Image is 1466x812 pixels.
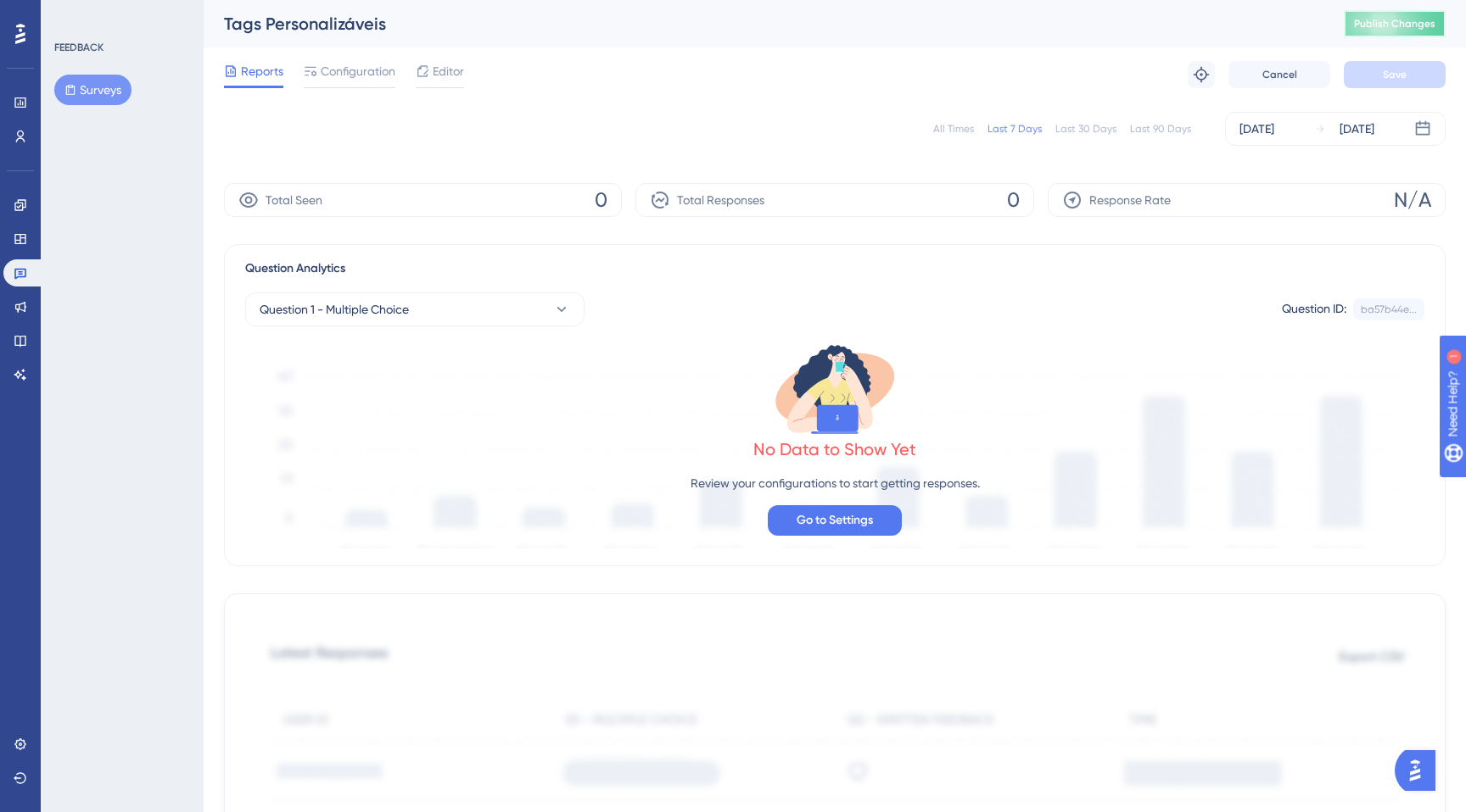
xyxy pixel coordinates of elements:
[1340,119,1374,139] div: [DATE]
[54,75,131,105] button: Surveys
[1130,122,1191,136] div: Last 90 Days
[321,61,395,81] span: Configuration
[266,190,322,210] span: Total Seen
[1089,190,1171,210] span: Response Rate
[260,299,409,320] span: Question 1 - Multiple Choice
[54,41,104,54] div: FEEDBACK
[1262,68,1297,81] span: Cancel
[1361,303,1417,316] div: ba57b44e...
[241,61,283,81] span: Reports
[1228,61,1330,88] button: Cancel
[1395,745,1446,796] iframe: UserGuiding AI Assistant Launcher
[691,473,980,493] p: Review your configurations to start getting responses.
[1282,298,1346,320] div: Question ID:
[1383,68,1407,81] span: Save
[797,510,873,531] span: Go to Settings
[753,437,916,461] div: No Data to Show Yet
[1354,17,1435,31] span: Publish Changes
[245,259,345,279] span: Question Analytics
[40,4,106,25] span: Need Help?
[595,186,607,214] span: 0
[224,12,1301,36] div: Tags Personalizáveis
[1055,122,1116,136] div: Last 30 Days
[768,505,902,536] button: Go to Settings
[933,122,974,136] div: All Times
[118,8,123,22] div: 1
[1344,10,1446,37] button: Publish Changes
[1344,61,1446,88] button: Save
[677,190,764,210] span: Total Responses
[1394,186,1431,214] span: N/A
[245,292,585,326] button: Question 1 - Multiple Choice
[1239,119,1274,139] div: [DATE]
[433,61,464,81] span: Editor
[1007,186,1020,214] span: 0
[988,122,1042,136] div: Last 7 Days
